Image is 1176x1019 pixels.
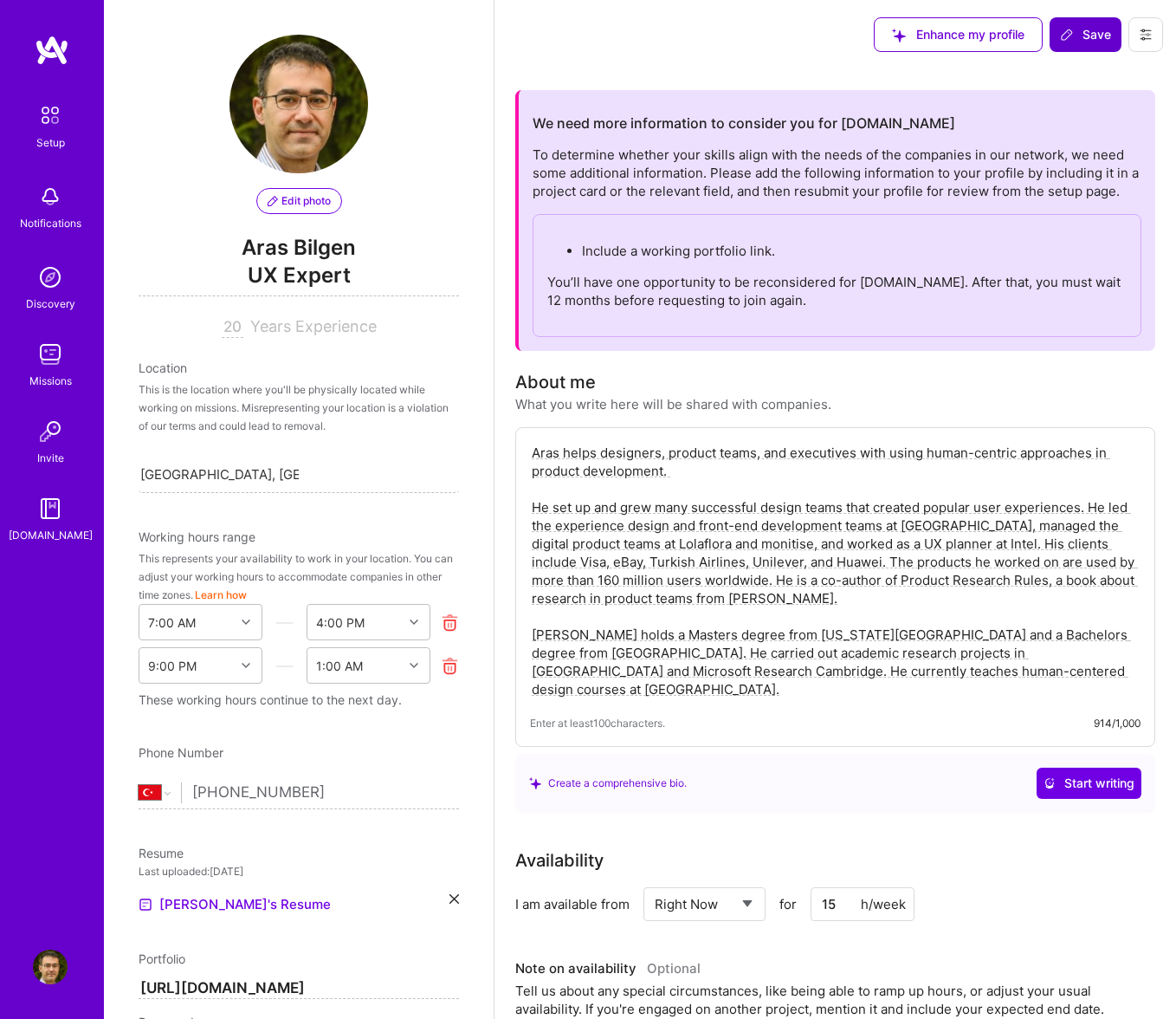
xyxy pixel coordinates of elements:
div: About me [515,369,596,395]
span: Working hours range [139,529,255,544]
p: You’ll have one opportunity to be reconsidered for [DOMAIN_NAME]. After that, you must wait 12 mo... [547,273,1127,309]
button: Learn how [195,586,247,604]
div: Discovery [26,295,75,313]
i: icon PencilPurple [268,196,278,206]
i: icon HorizontalInLineDivider [275,657,294,675]
textarea: Aras helps designers, product teams, and executives with using human-centric approaches in produc... [530,442,1140,700]
div: 9:00 PM [148,657,197,675]
div: Notifications [20,214,81,232]
span: Save [1060,26,1111,43]
span: Enter at least 100 characters. [530,714,665,732]
button: Enhance my profile [874,17,1043,52]
div: This is the location where you'll be physically located while working on missions. Misrepresentin... [139,380,459,435]
div: h/week [861,895,906,913]
div: I am available from [515,895,630,913]
img: discovery [33,260,68,295]
div: Last uploaded: [DATE] [139,862,459,880]
img: User Avatar [33,950,68,984]
div: 4:00 PM [316,613,365,632]
span: Edit photo [268,193,331,209]
span: Optional [647,960,701,977]
i: icon Close [449,894,459,904]
i: icon SuggestedTeams [892,29,906,42]
span: Years Experience [250,317,377,335]
div: 914/1,000 [1094,714,1140,732]
h2: We need more information to consider you for [DOMAIN_NAME] [533,115,955,132]
img: setup [32,97,68,133]
input: XX [222,317,243,338]
i: icon SuggestedTeams [529,776,541,789]
input: XX [811,887,914,921]
img: logo [35,35,69,66]
img: bell [33,179,68,214]
span: UX Expert [139,261,459,296]
input: +1 (000) 000-0000 [192,768,459,818]
a: User Avatar [29,950,72,984]
div: To determine whether your skills align with the needs of the companies in our network, we need so... [533,146,1141,337]
input: http://... [139,978,459,999]
button: Edit photo [256,188,342,214]
div: What you write here will be shared with companies. [515,395,831,413]
i: icon HorizontalInLineDivider [275,613,294,632]
span: Enhance my profile [892,26,1024,43]
div: These working hours continue to the next day. [139,691,459,709]
div: [DOMAIN_NAME] [9,526,93,544]
div: Note on availability [515,956,701,982]
img: User Avatar [229,35,368,173]
div: 7:00 AM [148,613,196,632]
span: Start writing [1044,775,1134,792]
i: icon Chevron [242,618,250,626]
div: Setup [36,133,65,152]
div: This represents your availability to work in your location. You can adjust your working hours to ... [139,549,459,604]
span: Aras Bilgen [139,235,459,261]
a: [PERSON_NAME]'s Resume [139,894,331,915]
div: Tell us about any special circumstances, like being able to ramp up hours, or adjust your usual a... [515,982,1155,1018]
i: icon CrystalBallWhite [1044,777,1056,789]
i: icon Chevron [410,661,418,670]
div: Invite [37,449,64,467]
img: Invite [33,414,68,449]
span: Resume [139,846,184,860]
div: 1:00 AM [316,657,363,675]
i: icon Chevron [410,618,418,626]
span: Phone Number [139,745,223,760]
span: for [779,895,797,913]
div: Location [139,359,459,377]
div: Missions [29,372,72,390]
img: Resume [139,898,152,912]
button: Save [1050,17,1121,52]
p: Include a working portfolio link. [582,242,1127,260]
span: Portfolio [139,951,185,966]
img: guide book [33,491,68,526]
img: teamwork [33,337,68,372]
div: Create a comprehensive bio. [529,774,687,792]
i: icon Chevron [242,661,250,670]
div: Availability [515,847,604,873]
button: Start writing [1037,768,1141,799]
